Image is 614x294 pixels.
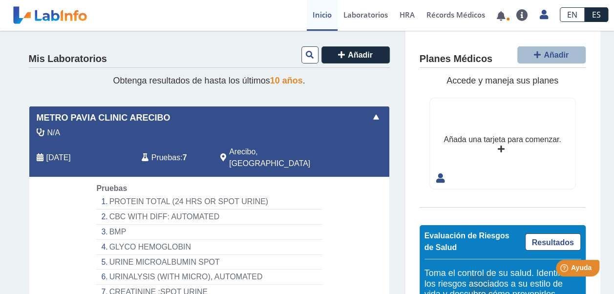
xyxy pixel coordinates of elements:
[348,51,373,59] span: Añadir
[229,146,337,169] span: Arecibo, PR
[270,76,303,85] span: 10 años
[113,76,305,85] span: Obtenga resultados de hasta los últimos .
[151,152,180,164] span: Pruebas
[544,51,569,59] span: Añadir
[96,184,127,192] span: Pruebas
[321,46,390,63] button: Añadir
[46,152,71,164] span: 2025-09-18
[47,127,61,139] span: N/A
[424,231,509,252] span: Evaluación de Riesgos de Salud
[446,76,558,85] span: Accede y maneja sus planes
[96,255,321,270] li: URINE MICROALBUMIN SPOT
[183,153,187,162] b: 7
[585,7,608,22] a: ES
[96,210,321,225] li: CBC WITH DIFF: AUTOMATED
[517,46,586,63] button: Añadir
[444,134,561,146] div: Añada una tarjeta para comenzar.
[96,240,321,255] li: GLYCO HEMOGLOBIN
[96,225,321,240] li: BMP
[525,233,581,251] a: Resultados
[29,53,107,65] h4: Mis Laboratorios
[400,10,415,20] span: HRA
[134,146,213,169] div: :
[96,270,321,285] li: URINALYSIS (WITH MICRO), AUTOMATED
[420,53,492,65] h4: Planes Médicos
[527,256,603,283] iframe: Help widget launcher
[37,111,170,125] span: Metro Pavia Clinic Arecibo
[560,7,585,22] a: EN
[96,194,321,210] li: PROTEIN TOTAL (24 HRS OR SPOT URINE)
